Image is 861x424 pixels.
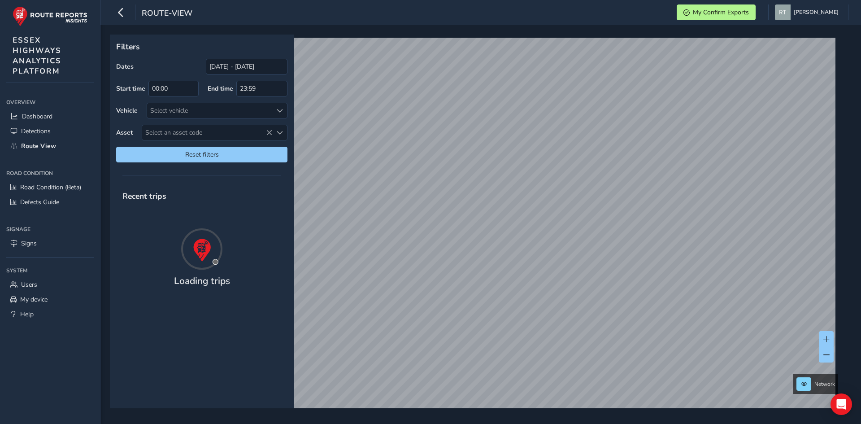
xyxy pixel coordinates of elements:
[6,109,94,124] a: Dashboard
[116,41,287,52] p: Filters
[116,84,145,93] label: Start time
[20,198,59,206] span: Defects Guide
[693,8,749,17] span: My Confirm Exports
[20,310,34,319] span: Help
[142,125,272,140] span: Select an asset code
[21,127,51,136] span: Detections
[147,103,272,118] div: Select vehicle
[21,280,37,289] span: Users
[6,166,94,180] div: Road Condition
[6,292,94,307] a: My device
[13,6,87,26] img: rr logo
[6,124,94,139] a: Detections
[116,147,287,162] button: Reset filters
[123,150,281,159] span: Reset filters
[174,275,230,287] h4: Loading trips
[142,8,192,20] span: route-view
[6,307,94,322] a: Help
[22,112,52,121] span: Dashboard
[831,393,852,415] div: Open Intercom Messenger
[13,35,61,76] span: ESSEX HIGHWAYS ANALYTICS PLATFORM
[775,4,791,20] img: diamond-layout
[208,84,233,93] label: End time
[6,264,94,277] div: System
[794,4,839,20] span: [PERSON_NAME]
[775,4,842,20] button: [PERSON_NAME]
[113,38,835,419] canvas: Map
[6,96,94,109] div: Overview
[20,295,48,304] span: My device
[814,380,835,388] span: Network
[6,223,94,236] div: Signage
[21,142,56,150] span: Route View
[116,106,138,115] label: Vehicle
[6,236,94,251] a: Signs
[6,195,94,210] a: Defects Guide
[272,125,287,140] div: Select an asset code
[6,139,94,153] a: Route View
[116,128,133,137] label: Asset
[6,277,94,292] a: Users
[21,239,37,248] span: Signs
[20,183,81,192] span: Road Condition (Beta)
[6,180,94,195] a: Road Condition (Beta)
[116,62,134,71] label: Dates
[116,184,173,208] span: Recent trips
[677,4,756,20] button: My Confirm Exports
